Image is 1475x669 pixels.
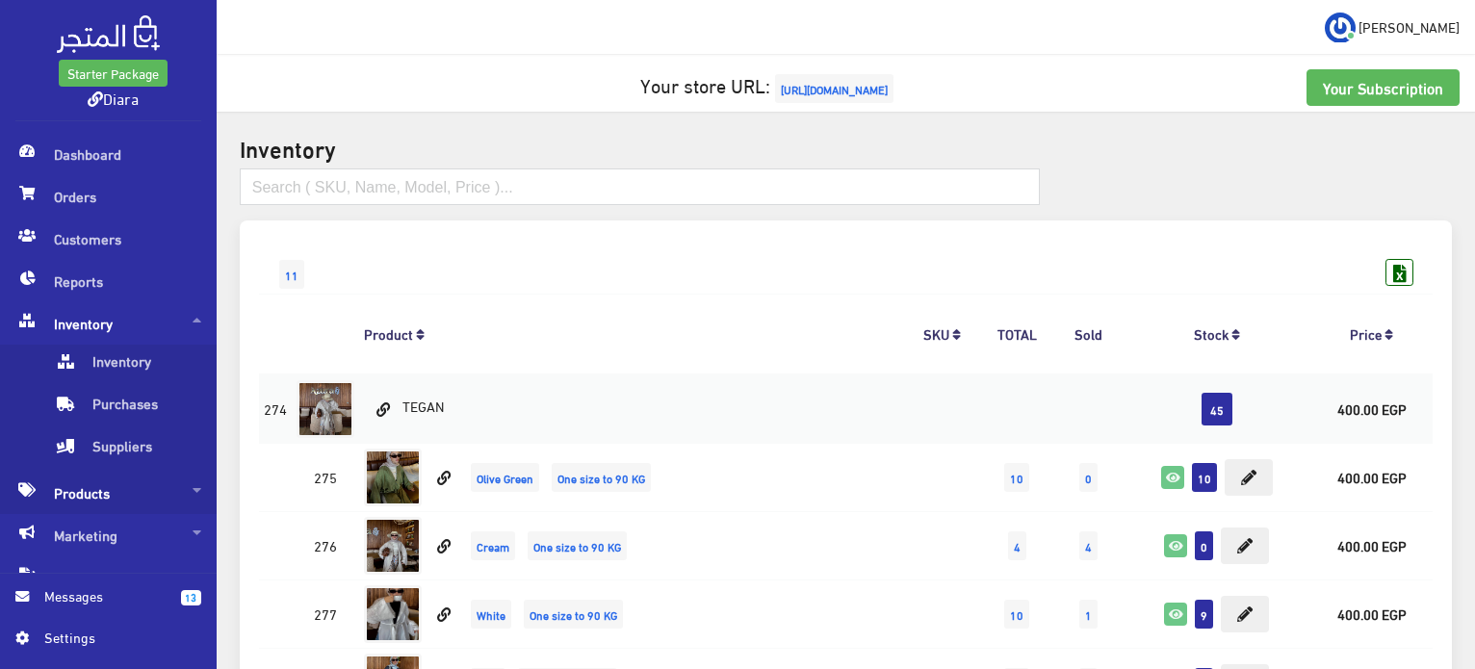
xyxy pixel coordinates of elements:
a: Your Subscription [1307,69,1460,106]
td: 400.00 EGP [1310,443,1433,511]
span: Orders [15,175,201,218]
span: 1 [1079,600,1098,629]
a: Diara [88,84,139,112]
iframe: Drift Widget Chat Controller [1379,537,1452,610]
span: Marketing [15,514,201,556]
td: 277 [292,579,359,648]
a: ... [PERSON_NAME] [1325,12,1460,42]
a: Price [1350,320,1382,347]
span: 4 [1079,531,1098,560]
a: Product [364,320,413,347]
td: 276 [292,511,359,579]
span: 45 [1202,393,1232,425]
img: tegan.jpg [364,449,422,506]
img: tegan.jpg [297,380,354,438]
span: White [471,600,511,629]
td: 274 [259,374,292,444]
img: tegan.jpg [364,517,422,575]
span: Suppliers [54,429,200,472]
span: Messages [44,585,166,606]
span: [PERSON_NAME] [1359,14,1460,39]
span: 0 [1079,463,1098,492]
span: One size to 90 KG [528,531,627,560]
span: Olive Green [471,463,539,492]
td: TEGAN [359,374,906,444]
span: 4 [1008,531,1026,560]
th: Sold [1054,294,1123,373]
img: tegan.jpg [364,585,422,643]
a: 13 Messages [15,585,201,627]
img: . [57,15,160,53]
span: Reports [15,260,201,302]
td: 400.00 EGP [1310,511,1433,579]
span: One size to 90 KG [524,600,623,629]
span: Customers [15,218,201,260]
span: Inventory [54,345,200,387]
span: 11 [279,260,304,289]
a: SKU [923,320,949,347]
td: 275 [292,443,359,511]
span: 10 [1004,600,1029,629]
a: Starter Package [59,60,168,87]
img: ... [1325,13,1356,43]
span: Products [15,472,201,514]
span: Dashboard [15,133,201,175]
span: Settings [44,627,185,648]
a: Settings [15,627,201,657]
h2: Inventory [240,135,1452,160]
a: Stock [1194,320,1229,347]
input: Search ( SKU, Name, Model, Price )... [240,168,1040,205]
span: Content [15,556,201,599]
span: [URL][DOMAIN_NAME] [775,74,893,103]
span: Cream [471,531,515,560]
th: TOTAL [979,294,1055,373]
span: 0 [1195,531,1213,560]
span: Purchases [54,387,200,429]
td: 400.00 EGP [1310,374,1433,444]
a: Your store URL:[URL][DOMAIN_NAME] [640,66,898,102]
span: Inventory [15,302,201,345]
span: 10 [1192,463,1217,492]
span: One size to 90 KG [552,463,651,492]
span: 10 [1004,463,1029,492]
td: 400.00 EGP [1310,579,1433,648]
span: 13 [181,590,201,605]
span: 9 [1195,600,1213,629]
